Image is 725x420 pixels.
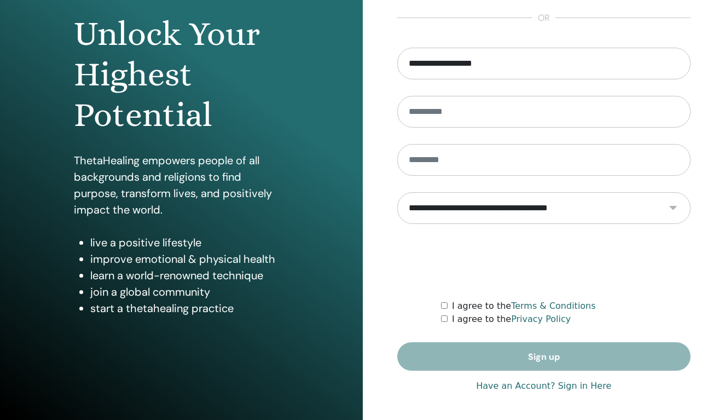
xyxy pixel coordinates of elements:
[90,251,288,267] li: improve emotional & physical health
[74,152,288,218] p: ThetaHealing empowers people of all backgrounds and religions to find purpose, transform lives, a...
[532,11,555,25] span: or
[90,284,288,300] li: join a global community
[90,300,288,317] li: start a thetahealing practice
[452,313,571,326] label: I agree to the
[90,267,288,284] li: learn a world-renowned technique
[511,314,571,324] a: Privacy Policy
[74,14,288,136] h1: Unlock Your Highest Potential
[511,301,595,311] a: Terms & Conditions
[90,234,288,251] li: live a positive lifestyle
[452,300,596,313] label: I agree to the
[461,240,627,283] iframe: reCAPTCHA
[476,379,611,393] a: Have an Account? Sign in Here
